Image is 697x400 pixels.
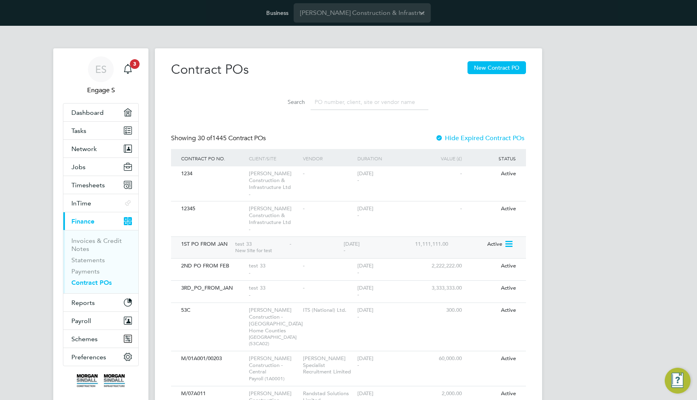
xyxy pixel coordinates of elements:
div: Showing [171,134,267,143]
a: Contract POs [71,279,112,286]
span: Payroll [71,317,91,325]
button: Jobs [63,158,138,176]
input: PO number, client, site or vendor name [311,94,428,110]
span: 3,333,333.00 [432,284,462,291]
span: - [249,191,299,197]
div: - [288,237,342,252]
span: - [357,362,359,369]
a: Dashboard [63,104,138,121]
div: Client/Site [247,149,301,168]
span: InTime [71,199,91,207]
span: [DATE] [357,262,374,269]
div: [PERSON_NAME] Specialist Recruitment Limited [301,351,355,380]
span: - [357,212,359,219]
span: - [249,269,299,276]
div: Active [464,259,518,274]
span: [PERSON_NAME] Construction & Infrastructure Ltd [249,205,292,226]
div: 1234 [179,166,247,181]
div: 53C [179,303,247,318]
span: - [357,291,359,298]
span: - [357,177,359,184]
a: Payments [71,267,100,275]
span: test 33 [235,240,252,247]
div: 12345 [179,201,247,216]
span: 3 [130,59,140,69]
div: Active [464,201,518,216]
label: Search [269,98,305,106]
div: 1ST PO FROM JAN [179,237,233,252]
div: Duration [355,149,409,168]
span: - [249,226,299,232]
div: 2ND PO FROM FEB [179,259,247,274]
a: Invoices & Credit Notes [71,237,122,253]
div: - [301,281,355,296]
span: Dashboard [71,109,104,116]
div: Value (£) [409,149,463,168]
a: ESEngage S [63,56,139,95]
span: Jobs [71,163,86,171]
span: [DATE] [357,390,374,397]
span: ES [95,64,106,75]
span: 60,000.00 [439,355,462,362]
div: 3RD_PO_FROM_JAN [179,281,247,296]
label: Hide Expired Contract POs [435,134,524,142]
button: Network [63,140,138,158]
div: Contract PO NO. [179,149,247,168]
span: - [357,269,359,276]
span: New Site for test [235,247,285,254]
div: Active [464,166,518,181]
span: - [460,170,462,177]
a: Tasks [63,122,138,139]
div: ITS (National) Ltd. [301,303,355,318]
button: Payroll [63,312,138,330]
div: Vendor [301,149,355,168]
span: [DATE] [344,240,360,247]
div: - [301,166,355,181]
span: - [460,205,462,212]
span: 11,111,111.00 [415,240,448,247]
label: Business [266,9,288,17]
span: - [357,313,359,320]
span: [PERSON_NAME] Construction - Central [249,355,292,375]
span: 2,222,222.00 [432,262,462,269]
span: - [249,292,299,298]
div: Finance [63,230,138,293]
button: Finance [63,212,138,230]
span: [PERSON_NAME] Construction & Infrastructure Ltd [249,170,292,191]
button: Preferences [63,348,138,366]
a: Go to home page [63,374,139,387]
div: - [301,259,355,274]
span: Engage S [63,85,139,95]
div: Status [464,149,518,168]
span: Reports [71,299,95,307]
span: 300.00 [446,307,462,313]
span: Network [71,145,97,153]
img: morgansindall-logo-retina.png [77,374,125,387]
span: [DATE] [357,170,374,177]
button: InTime [63,194,138,212]
span: test 33 [249,284,265,291]
button: New Contract PO [467,61,526,74]
button: Engage Resource Center [665,368,691,394]
h2: Contract POs [171,61,249,78]
span: Payroll (1A0001) [249,375,299,382]
button: Reports [63,294,138,311]
div: Active [464,281,518,296]
span: 2,000.00 [442,390,462,397]
div: - [301,201,355,216]
div: Active [464,303,518,318]
button: Schemes [63,330,138,348]
span: [DATE] [357,284,374,291]
span: Preferences [71,353,106,361]
span: Timesheets [71,181,105,189]
span: [DATE] [357,307,374,313]
span: [DATE] [357,205,374,212]
span: test 33 [249,262,265,269]
div: Active [450,237,504,252]
span: [PERSON_NAME] Construction - [GEOGRAPHIC_DATA] Home Counties [249,307,303,334]
span: - [344,247,345,254]
span: 30 of [198,134,212,142]
span: [DATE] [357,355,374,362]
button: Timesheets [63,176,138,194]
a: 3 [120,56,136,82]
